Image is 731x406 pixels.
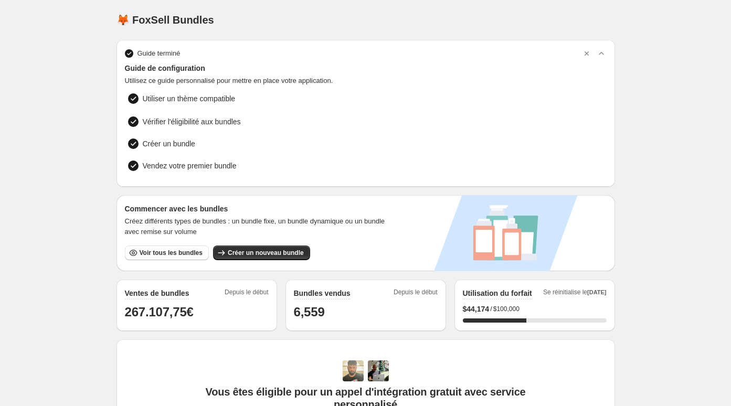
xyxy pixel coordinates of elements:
[125,76,607,86] span: Utilisez ce guide personnalisé pour mettre en place votre application.
[225,288,268,300] span: Depuis le début
[143,138,195,149] span: Créer un bundle
[140,249,203,257] span: Voir tous les bundles
[587,289,606,295] span: [DATE]
[343,360,364,381] img: Adi
[213,245,310,260] button: Créer un nouveau bundle
[143,93,603,104] span: Utiliser un thème compatible
[125,288,189,298] h2: Ventes de bundles
[125,63,607,73] span: Guide de configuration
[294,288,351,298] h2: Bundles vendus
[493,305,520,313] span: $100,000
[394,288,437,300] span: Depuis le début
[143,116,241,127] span: Vérifier l'éligibilité aux bundles
[125,216,398,237] span: Créez différents types de bundles : un bundle fixe, un bundle dynamique ou un bundle avec remise ...
[228,249,304,257] span: Créer un nouveau bundle
[125,245,209,260] button: Voir tous les bundles
[116,14,214,26] h1: 🦊 FoxSell Bundles
[368,360,389,381] img: Prakhar
[294,304,438,320] h1: 6,559
[543,288,607,300] span: Se réinitialise le
[125,204,398,214] h3: Commencer avec les bundles
[143,161,356,171] span: Vendez votre premier bundle
[125,304,269,320] h1: 267.107,75€
[463,288,532,298] h2: Utilisation du forfait
[463,304,490,314] span: $ 44,174
[137,48,181,59] span: Guide terminé
[463,304,607,314] div: /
